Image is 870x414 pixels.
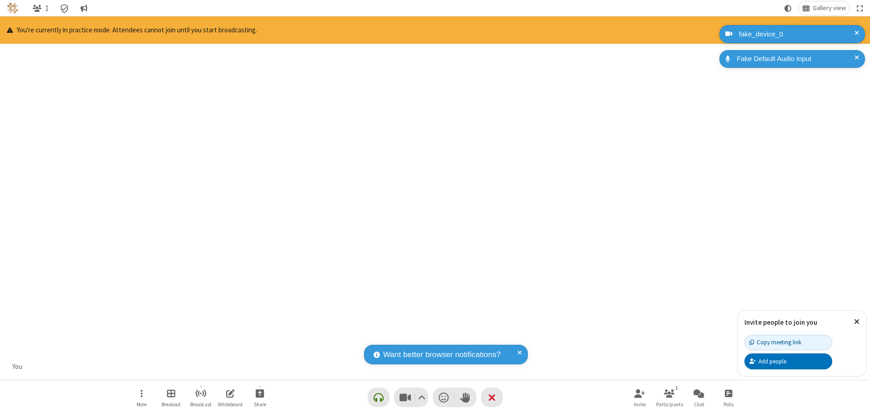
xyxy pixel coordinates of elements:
[162,402,181,407] span: Breakout
[853,1,867,15] button: Fullscreen
[685,384,713,410] button: Open chat
[656,402,683,407] span: Participants
[7,3,18,14] img: QA Selenium DO NOT DELETE OR CHANGE
[799,1,850,15] button: Change layout
[715,384,742,410] button: Open poll
[254,402,266,407] span: Share
[694,402,704,407] span: Chat
[733,54,858,64] div: Fake Default Audio Input
[736,29,858,40] div: fake_device_0
[723,402,733,407] span: Polls
[481,388,503,407] button: End or leave meeting
[673,384,681,392] div: 1
[744,353,832,369] button: Add people
[394,388,428,407] button: Stop video (Alt+V)
[795,20,860,40] button: Start broadcasting
[634,402,646,407] span: Invite
[7,25,257,36] p: You're currently in practice mode. Attendees cannot join until you start broadcasting.
[813,5,846,12] span: Gallery view
[29,1,52,15] button: Open participant list
[749,338,801,347] div: Copy meeting link
[433,388,455,407] button: Send a reaction
[656,384,683,410] button: Open participant list
[744,335,832,350] button: Copy meeting link
[383,349,501,361] span: Want better browser notifications?
[128,384,155,410] button: Open menu
[246,384,273,410] button: Start sharing
[76,1,91,15] button: Conversation
[190,402,212,407] span: Broadcast
[415,388,428,407] button: Video setting
[45,4,49,13] span: 1
[368,388,389,407] button: Connect your audio
[217,384,244,410] button: Open shared whiteboard
[9,362,26,372] div: You
[187,384,214,410] button: Start broadcast
[781,1,795,15] button: Using system theme
[157,384,185,410] button: Manage Breakout Rooms
[455,388,476,407] button: Raise hand
[626,384,653,410] button: Invite participants (Alt+I)
[56,1,73,15] div: Meeting details Encryption enabled
[744,318,817,327] label: Invite people to join you
[847,311,866,333] button: Close popover
[218,402,243,407] span: Whiteboard
[137,402,147,407] span: More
